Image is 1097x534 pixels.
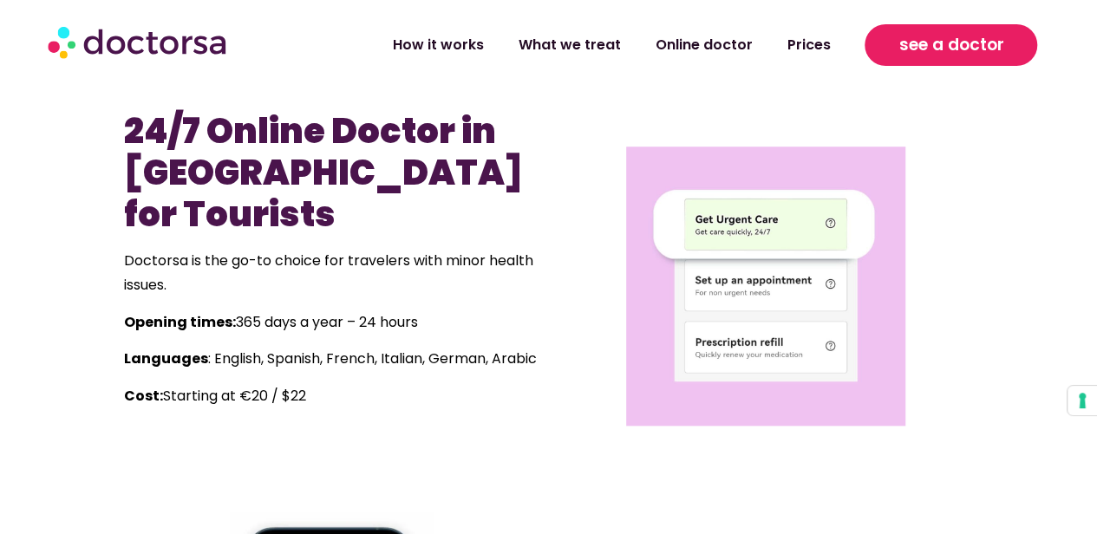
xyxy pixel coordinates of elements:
[637,25,769,65] a: Online doctor
[865,24,1037,66] a: see a doctor
[898,31,1003,59] span: see a doctor
[295,25,848,65] nav: Menu
[124,310,540,335] p: 365 days a year – 24 hours
[375,25,500,65] a: How it works
[626,147,905,426] img: Part of the Doctorsa intake form. The user can choose to see an online doctor urgently or schedul...
[124,384,540,408] p: Starting at €20 / $22
[124,348,208,368] b: Languages
[124,249,540,297] p: Doctorsa is the go-to choice for travelers with minor health issues.
[769,25,847,65] a: Prices
[124,386,163,406] b: Cost:
[124,347,540,371] p: : English, Spanish, French, Italian, German, Arabic
[124,107,523,238] b: 24/7 Online Doctor in [GEOGRAPHIC_DATA] for Tourists
[1068,386,1097,415] button: Your consent preferences for tracking technologies
[124,312,236,332] b: Opening times:
[500,25,637,65] a: What we treat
